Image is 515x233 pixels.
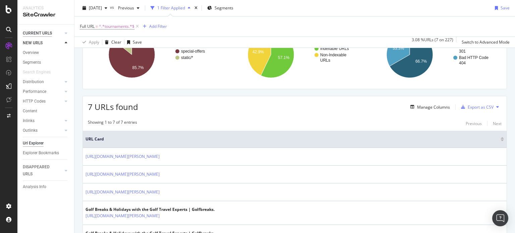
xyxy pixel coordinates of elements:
div: NEW URLS [23,40,43,47]
div: Clear [111,39,121,45]
text: URLs [320,58,330,63]
text: 33.3% [393,46,404,51]
a: [URL][DOMAIN_NAME][PERSON_NAME] [85,189,160,195]
div: Explorer Bookmarks [23,150,59,157]
span: vs [110,4,115,10]
a: [URL][DOMAIN_NAME][PERSON_NAME] [85,171,160,178]
text: Indexable URLs [320,46,349,51]
a: CURRENT URLS [23,30,63,37]
button: Apply [80,37,99,48]
text: Non-Indexable [320,53,346,57]
button: Save [124,37,142,48]
div: Distribution [23,78,44,85]
button: Export as CSV [458,102,494,112]
div: Inlinks [23,117,35,124]
a: Search Engines [23,69,57,76]
text: 57.1% [278,55,289,60]
a: Content [23,108,69,115]
div: Save [501,5,510,11]
div: Overview [23,49,39,56]
button: Clear [102,37,121,48]
svg: A chart. [227,25,361,84]
div: SiteCrawler [23,11,69,19]
div: CURRENT URLS [23,30,52,37]
svg: A chart. [366,25,500,84]
div: Analytics [23,5,69,11]
button: Segments [205,3,236,13]
span: Segments [215,5,233,11]
div: Golf Breaks & Holidays with the Golf Travel Experts | Golfbreaks. [85,207,215,213]
text: 66.7% [415,59,427,64]
a: Outlinks [23,127,63,134]
div: Open Intercom Messenger [492,210,508,226]
text: Bad HTTP Code [459,44,489,48]
div: Url Explorer [23,140,44,147]
div: Performance [23,88,46,95]
div: Export as CSV [468,104,494,110]
div: Switch to Advanced Mode [462,39,510,45]
div: Analysis Info [23,183,46,190]
a: DISAPPEARED URLS [23,164,63,178]
div: Search Engines [23,69,51,76]
span: Full URL [80,23,95,29]
div: Apply [89,39,99,45]
text: 42.9% [252,50,264,54]
text: Bad HTTP Code [459,55,489,60]
div: Content [23,108,37,115]
div: Showing 1 to 7 of 7 entries [88,119,137,127]
div: Save [133,39,142,45]
span: = [96,23,98,29]
button: Next [493,119,502,127]
a: Explorer Bookmarks [23,150,69,157]
div: HTTP Codes [23,98,46,105]
button: Save [492,3,510,13]
div: times [193,5,199,11]
div: Previous [466,121,482,126]
text: 404 [459,61,466,65]
div: DISAPPEARED URLS [23,164,57,178]
a: HTTP Codes [23,98,63,105]
text: static/* [181,55,193,60]
span: Previous [115,5,134,11]
button: 1 Filter Applied [148,3,193,13]
button: Manage Columns [408,103,450,111]
button: Switch to Advanced Mode [459,37,510,48]
div: 1 Filter Applied [157,5,185,11]
div: Next [493,121,502,126]
button: Previous [466,119,482,127]
div: Outlinks [23,127,38,134]
span: 2025 Sep. 25th [89,5,102,11]
text: 85.7% [132,65,144,70]
button: [DATE] [80,3,110,13]
span: ^.*tournaments.*$ [99,22,134,31]
text: 301 [459,49,466,54]
a: [URL][DOMAIN_NAME][PERSON_NAME] [85,213,160,219]
span: 7 URLs found [88,101,138,112]
button: Previous [115,3,142,13]
button: Add Filter [140,22,167,31]
a: [URL][DOMAIN_NAME][PERSON_NAME] [85,153,160,160]
a: Segments [23,59,69,66]
a: NEW URLS [23,40,63,47]
a: Inlinks [23,117,63,124]
a: Analysis Info [23,183,69,190]
div: Manage Columns [417,104,450,110]
text: special-offers [181,49,205,54]
a: Distribution [23,78,63,85]
div: 3.08 % URLs ( 7 on 227 ) [412,37,453,48]
span: URL Card [85,136,499,142]
a: Overview [23,49,69,56]
svg: A chart. [88,25,222,84]
div: Add Filter [149,23,167,29]
a: Performance [23,88,63,95]
a: Url Explorer [23,140,69,147]
div: Segments [23,59,41,66]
